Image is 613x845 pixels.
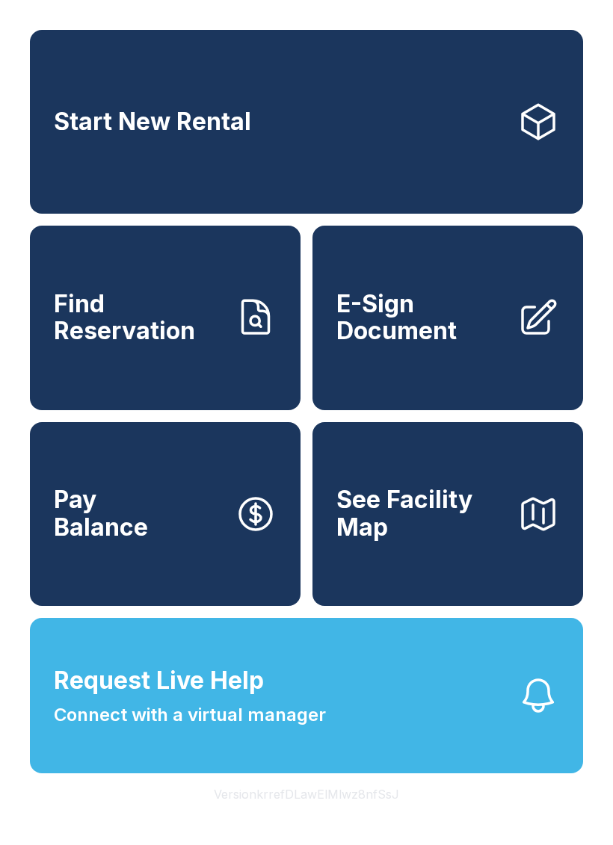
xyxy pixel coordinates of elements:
a: Find Reservation [30,226,301,409]
span: Connect with a virtual manager [54,702,326,728]
span: Pay Balance [54,486,148,541]
span: Start New Rental [54,108,251,136]
button: PayBalance [30,422,301,606]
span: Find Reservation [54,291,223,345]
span: Request Live Help [54,663,264,699]
span: E-Sign Document [336,291,505,345]
a: E-Sign Document [312,226,583,409]
a: Start New Rental [30,30,583,214]
button: Request Live HelpConnect with a virtual manager [30,618,583,773]
button: VersionkrrefDLawElMlwz8nfSsJ [202,773,411,815]
button: See Facility Map [312,422,583,606]
span: See Facility Map [336,486,505,541]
